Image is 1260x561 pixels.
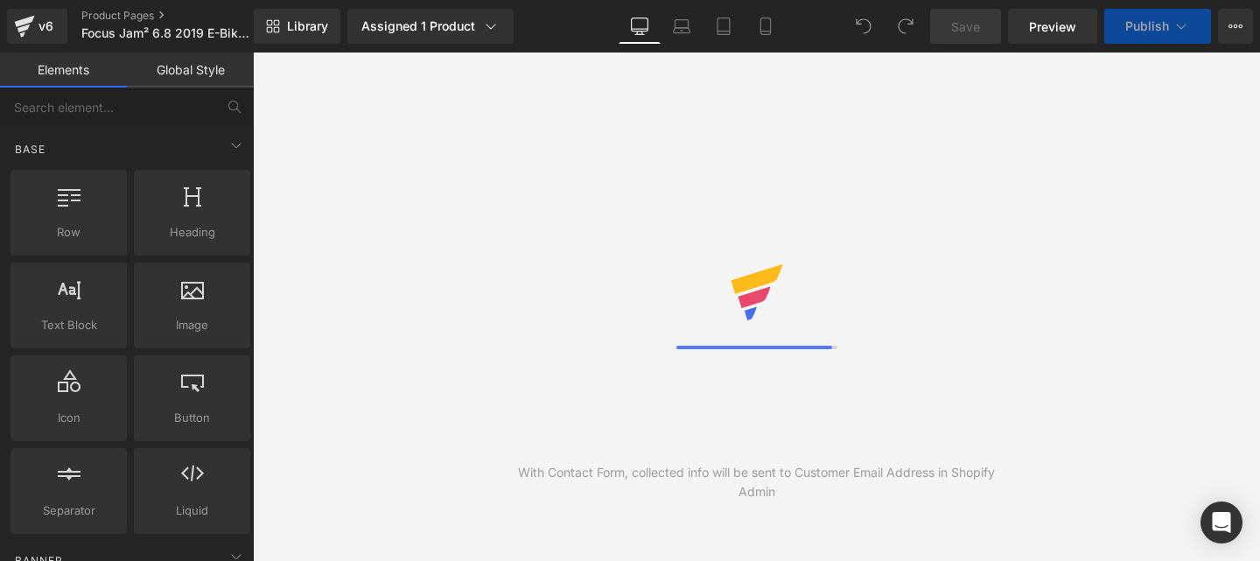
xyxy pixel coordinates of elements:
[888,9,923,44] button: Redo
[35,15,57,38] div: v6
[127,53,254,88] a: Global Style
[846,9,881,44] button: Undo
[505,463,1009,501] div: With Contact Form, collected info will be sent to Customer Email Address in Shopify Admin
[1200,501,1242,543] div: Open Intercom Messenger
[139,316,245,334] span: Image
[7,9,67,44] a: v6
[745,9,787,44] a: Mobile
[13,141,47,158] span: Base
[16,316,122,334] span: Text Block
[1218,9,1253,44] button: More
[254,9,340,44] a: New Library
[1125,19,1169,33] span: Publish
[1008,9,1097,44] a: Preview
[1104,9,1211,44] button: Publish
[81,26,249,40] span: Focus Jam² 6.8 2019 E-Bike - Pre Loved
[619,9,661,44] a: Desktop
[287,18,328,34] span: Library
[1029,18,1076,36] span: Preview
[16,223,122,242] span: Row
[951,18,980,36] span: Save
[139,409,245,427] span: Button
[16,501,122,520] span: Separator
[361,18,500,35] div: Assigned 1 Product
[16,409,122,427] span: Icon
[703,9,745,44] a: Tablet
[139,501,245,520] span: Liquid
[139,223,245,242] span: Heading
[661,9,703,44] a: Laptop
[81,9,283,23] a: Product Pages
